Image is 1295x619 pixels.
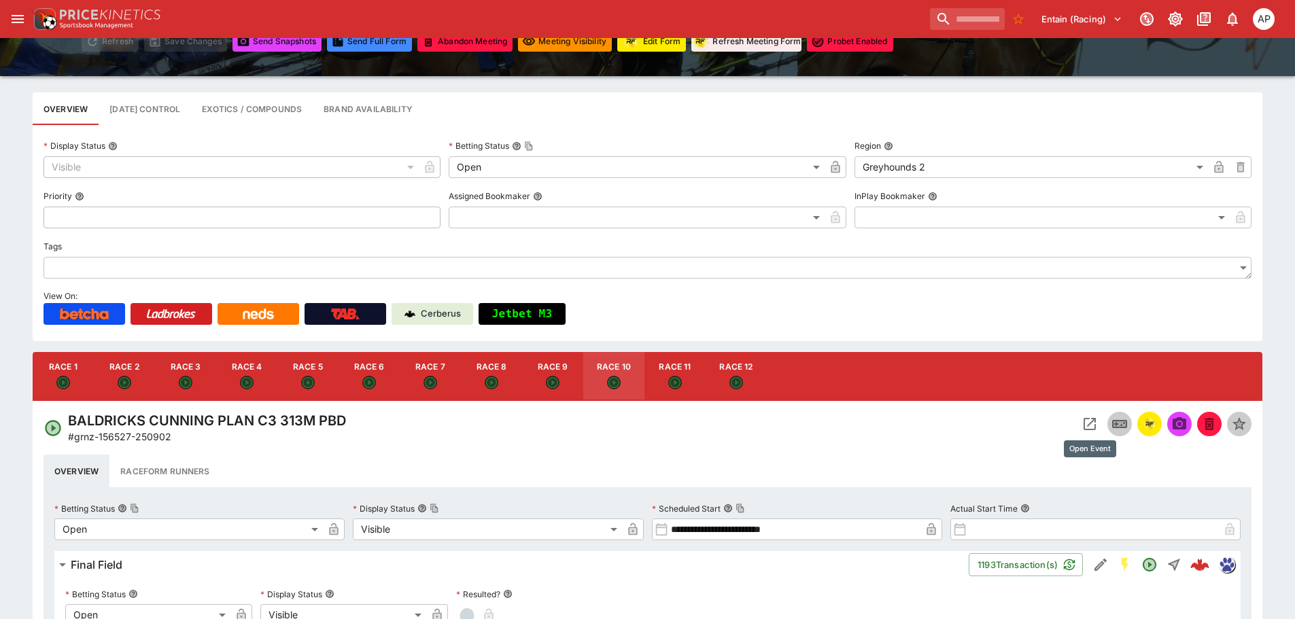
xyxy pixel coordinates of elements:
button: Race 2 [94,352,155,401]
button: Display Status [108,141,118,151]
svg: Open [668,376,682,389]
button: Configure brand availability for the meeting [313,92,424,125]
svg: Open [179,376,192,389]
button: Configure each race specific details at once [99,92,191,125]
button: Raceform Runners [109,455,220,487]
button: Race 8 [461,352,522,401]
button: Send Snapshots [232,31,322,52]
svg: Open [56,376,70,389]
span: View On: [44,291,77,301]
svg: Open [424,376,437,389]
button: Straight [1162,552,1186,577]
button: Resulted? [503,589,513,599]
span: Mark an event as closed and abandoned. [1197,417,1222,430]
button: Race 5 [277,352,339,401]
button: Race 10 [583,352,644,401]
button: Region [884,141,893,151]
img: logo-cerberus--red.svg [1190,555,1209,574]
button: Betting StatusCopy To Clipboard [512,141,521,151]
div: Open [449,156,824,178]
p: Betting Status [54,503,115,514]
svg: Open [44,419,63,438]
div: racingform [691,32,710,51]
div: Open Event [1064,440,1116,457]
div: Visible [353,518,621,540]
button: Inplay [1107,412,1132,436]
button: SGM Enabled [1113,552,1137,577]
span: Send Snapshot [1167,412,1192,436]
button: racingform [1137,412,1162,436]
button: Final Field1193Transaction(s)Edit DetailSGM EnabledOpenStraight84d39e68-11d5-40a9-934f-94c6c2cf82... [54,551,1241,578]
img: Cerberus [404,308,415,319]
p: Assigned Bookmaker [449,190,530,202]
img: PriceKinetics [60,10,160,20]
img: Neds [243,308,273,319]
svg: Open [362,376,376,389]
div: Open [54,518,323,540]
p: Scheduled Start [652,503,721,514]
button: Actual Start Time [1020,503,1030,513]
p: Resulted? [456,588,500,600]
img: Sportsbook Management [60,22,133,29]
button: Race 6 [339,352,400,401]
div: Allan Pollitt [1253,8,1275,30]
p: Display Status [260,588,322,600]
button: Assigned Bookmaker [533,192,542,201]
button: Copy To Clipboard [130,503,139,513]
button: Priority [75,192,84,201]
button: Race 4 [216,352,277,401]
p: Tags [44,241,62,252]
p: Display Status [44,140,105,152]
div: Visible [44,156,419,178]
button: Race 3 [155,352,216,401]
button: Race 7 [400,352,461,401]
button: Notifications [1220,7,1245,31]
button: Race 12 [706,352,767,401]
p: Actual Start Time [950,503,1018,514]
button: View and edit meeting dividends and compounds. [191,92,313,125]
a: 84d39e68-11d5-40a9-934f-94c6c2cf82ea [1186,551,1213,578]
button: Documentation [1192,7,1216,31]
button: Race 1 [33,352,94,401]
img: racingform.png [1141,417,1158,431]
button: Select Tenant [1033,8,1130,30]
button: Race 11 [644,352,706,401]
button: 1193Transaction(s) [969,553,1083,576]
button: Open [1137,552,1162,577]
button: Copy To Clipboard [736,503,745,513]
button: Update RacingForm for all races in this meeting [617,31,686,52]
img: Ladbrokes [146,308,196,319]
div: racingform [1141,416,1158,432]
button: Toggle light/dark mode [1163,7,1188,31]
svg: Open [607,376,621,389]
h6: Final Field [71,558,122,572]
button: Connected to PK [1135,7,1159,31]
img: racingform.png [621,33,640,50]
p: InPlay Bookmaker [854,190,925,202]
button: Betting StatusCopy To Clipboard [118,503,127,513]
div: racingform [621,32,640,51]
div: grnz [1219,556,1235,573]
svg: Open [118,376,131,389]
button: open drawer [5,7,30,31]
p: Cerberus [421,307,461,321]
div: Greyhounds 2 [854,156,1208,178]
svg: Open [301,376,315,389]
p: Copy To Clipboard [68,429,171,444]
button: Display Status [325,589,334,599]
button: Display StatusCopy To Clipboard [417,503,427,513]
button: Edit Detail [1088,552,1113,577]
button: Refresh Meeting Form [691,31,801,52]
svg: Open [485,376,498,389]
svg: Open [729,376,743,389]
button: Toggle ProBet for every event in this meeting [807,31,893,52]
button: Overview [44,455,109,487]
button: Copy To Clipboard [524,141,534,151]
img: Betcha [60,308,109,319]
div: basic tabs example [44,455,1251,487]
p: Display Status [353,503,415,514]
button: Open Event [1077,412,1102,436]
svg: Open [240,376,254,389]
svg: Open [1141,556,1158,573]
button: Set Featured Event [1227,412,1251,436]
